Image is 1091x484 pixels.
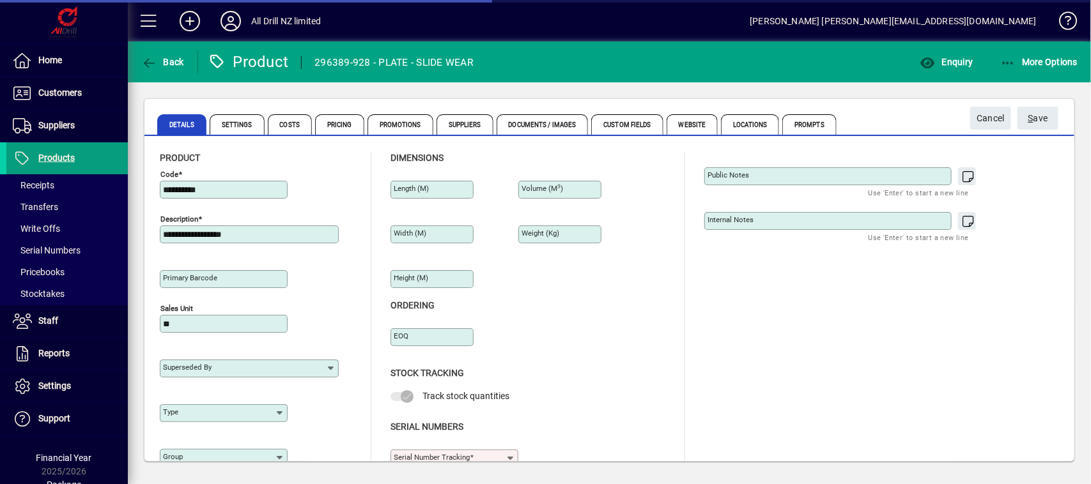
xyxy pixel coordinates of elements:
mat-label: Group [163,452,183,461]
span: Receipts [13,180,54,190]
button: Profile [210,10,251,33]
a: Receipts [6,174,128,196]
span: Home [38,55,62,65]
a: Pricebooks [6,261,128,283]
span: Pricing [315,114,364,135]
span: ave [1028,108,1048,129]
span: Website [667,114,718,135]
a: Home [6,45,128,77]
div: All Drill NZ limited [251,11,321,31]
mat-label: Serial Number tracking [394,453,470,462]
mat-label: EOQ [394,331,408,340]
span: Stock Tracking [391,368,464,378]
div: 296389-928 - PLATE - SLIDE WEAR [314,52,474,73]
button: Back [138,50,187,73]
a: Staff [6,305,128,337]
span: Customers [38,87,82,98]
button: Add [169,10,210,33]
span: Dimensions [391,153,444,163]
a: Stocktakes [6,283,128,305]
a: Serial Numbers [6,239,128,261]
mat-label: Type [163,407,178,416]
span: Products [38,153,75,163]
span: Promotions [368,114,433,135]
span: Documents / Images [497,114,589,135]
a: Support [6,403,128,435]
mat-label: Weight (Kg) [522,229,559,238]
mat-label: Sales unit [160,304,193,313]
span: Reports [38,348,70,358]
span: S [1028,113,1033,123]
span: Product [160,153,200,163]
mat-label: Superseded by [163,363,212,372]
mat-label: Width (m) [394,229,426,238]
mat-label: Height (m) [394,273,428,282]
span: Stocktakes [13,289,65,299]
a: Reports [6,338,128,370]
span: Suppliers [38,120,75,130]
span: Staff [38,315,58,326]
span: Custom Fields [591,114,663,135]
span: Locations [721,114,779,135]
span: Track stock quantities [422,391,509,401]
button: Enquiry [917,50,976,73]
span: Costs [268,114,313,135]
a: Transfers [6,196,128,218]
span: Settings [210,114,265,135]
span: Prompts [782,114,837,135]
button: Cancel [970,107,1011,130]
span: Settings [38,381,71,391]
a: Write Offs [6,218,128,239]
mat-label: Volume (m ) [522,184,563,193]
a: Knowledge Base [1049,3,1075,44]
mat-label: Code [160,170,178,179]
div: Product [208,52,289,72]
span: Enquiry [920,57,973,67]
span: Details [157,114,206,135]
mat-hint: Use 'Enter' to start a new line [869,230,969,245]
span: More Options [1000,57,1078,67]
span: Suppliers [437,114,493,135]
span: Support [38,413,70,423]
mat-hint: Use 'Enter' to start a new line [869,185,969,200]
div: [PERSON_NAME] [PERSON_NAME][EMAIL_ADDRESS][DOMAIN_NAME] [750,11,1037,31]
app-page-header-button: Back [128,50,198,73]
span: Financial Year [36,453,92,463]
a: Suppliers [6,110,128,142]
span: Cancel [977,108,1005,129]
span: Transfers [13,202,58,212]
a: Settings [6,370,128,402]
span: Ordering [391,300,435,310]
span: Serial Numbers [391,421,463,432]
mat-label: Length (m) [394,184,429,193]
span: Serial Numbers [13,245,81,255]
a: Customers [6,77,128,109]
mat-label: Internal Notes [708,215,754,224]
button: More Options [997,50,1081,73]
mat-label: Description [160,215,198,223]
span: Back [141,57,184,67]
mat-label: Primary barcode [163,273,217,282]
sup: 3 [557,183,561,190]
button: Save [1017,107,1058,130]
span: Pricebooks [13,267,65,277]
span: Write Offs [13,223,60,234]
mat-label: Public Notes [708,170,749,179]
